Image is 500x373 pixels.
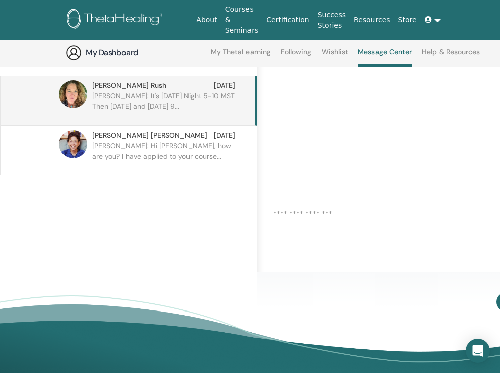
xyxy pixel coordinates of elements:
[192,11,221,29] a: About
[92,80,166,91] span: [PERSON_NAME] Rush
[92,130,207,141] span: [PERSON_NAME] [PERSON_NAME]
[422,48,480,64] a: Help & Resources
[314,6,350,35] a: Success Stories
[281,48,311,64] a: Following
[466,339,490,363] div: Open Intercom Messenger
[92,141,238,171] p: [PERSON_NAME]: Hi [PERSON_NAME], how are you? I have applied to your course...
[350,11,394,29] a: Resources
[92,91,238,121] p: [PERSON_NAME]: It's [DATE] Night 5-10 MST Then [DATE] and [DATE] 9...
[322,48,348,64] a: Wishlist
[66,45,82,61] img: generic-user-icon.jpg
[214,130,235,141] span: [DATE]
[394,11,421,29] a: Store
[214,80,235,91] span: [DATE]
[59,130,87,158] img: default.jpg
[86,47,186,58] h3: My Dashboard
[211,48,271,64] a: My ThetaLearning
[67,9,166,31] img: logo.png
[358,48,412,67] a: Message Center
[262,11,313,29] a: Certification
[59,80,87,108] img: default.jpg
